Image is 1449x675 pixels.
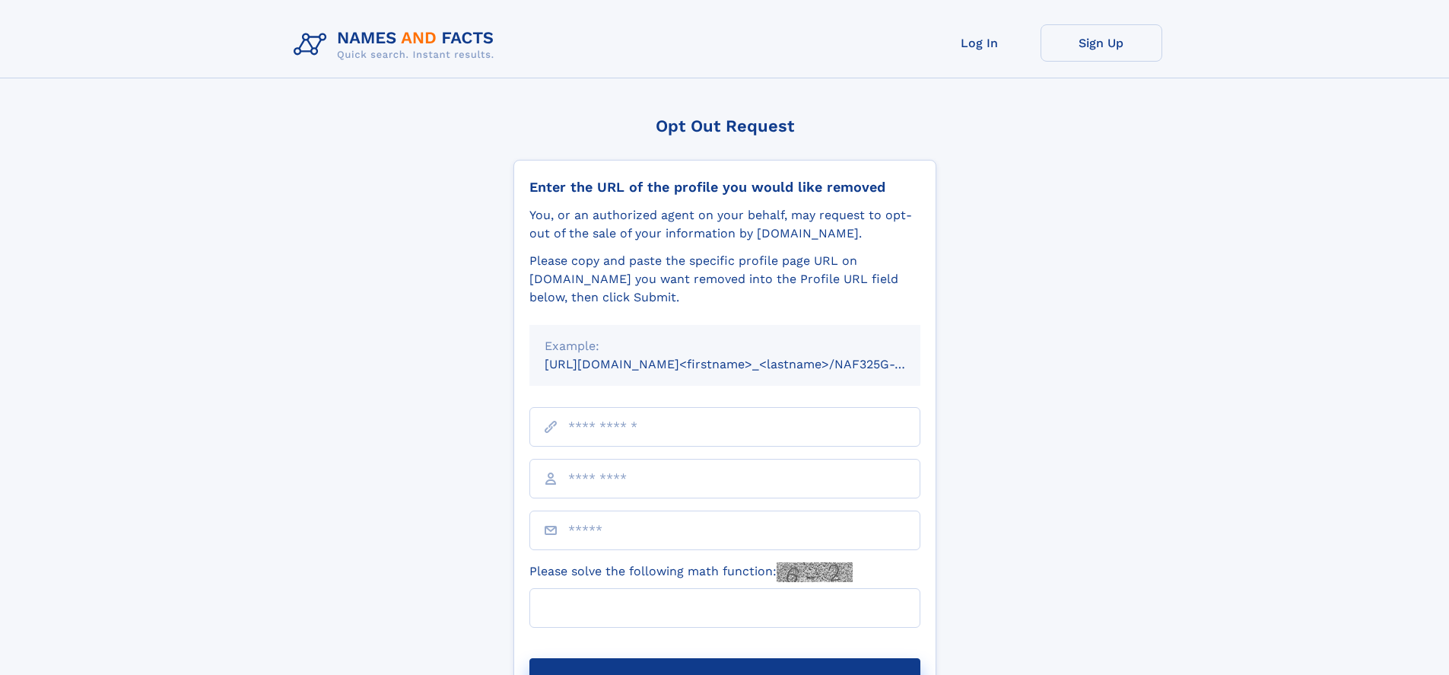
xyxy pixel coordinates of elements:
[288,24,507,65] img: Logo Names and Facts
[513,116,936,135] div: Opt Out Request
[529,252,920,307] div: Please copy and paste the specific profile page URL on [DOMAIN_NAME] you want removed into the Pr...
[919,24,1041,62] a: Log In
[545,337,905,355] div: Example:
[529,206,920,243] div: You, or an authorized agent on your behalf, may request to opt-out of the sale of your informatio...
[529,562,853,582] label: Please solve the following math function:
[1041,24,1162,62] a: Sign Up
[529,179,920,196] div: Enter the URL of the profile you would like removed
[545,357,949,371] small: [URL][DOMAIN_NAME]<firstname>_<lastname>/NAF325G-xxxxxxxx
